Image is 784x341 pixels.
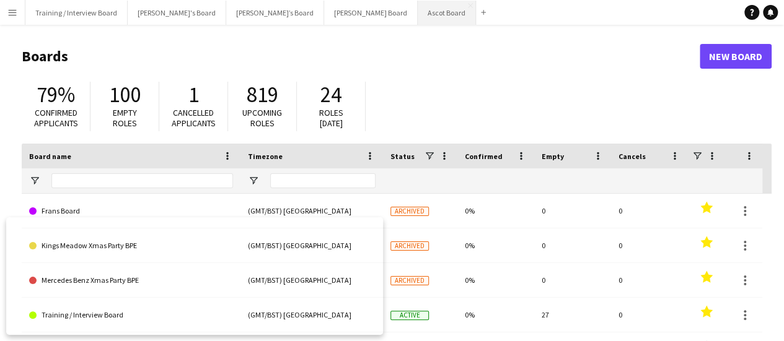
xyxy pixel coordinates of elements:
[34,107,78,129] span: Confirmed applicants
[611,263,688,297] div: 0
[534,194,611,228] div: 0
[51,173,233,188] input: Board name Filter Input
[188,81,199,108] span: 1
[29,152,71,161] span: Board name
[128,1,226,25] button: [PERSON_NAME]'s Board
[37,81,75,108] span: 79%
[457,298,534,332] div: 0%
[22,47,700,66] h1: Boards
[534,228,611,262] div: 0
[320,81,341,108] span: 24
[172,107,216,129] span: Cancelled applicants
[619,152,646,161] span: Cancels
[457,228,534,262] div: 0%
[248,175,259,186] button: Open Filter Menu
[226,1,324,25] button: [PERSON_NAME]’s Board
[465,152,503,161] span: Confirmed
[242,107,282,129] span: Upcoming roles
[534,263,611,297] div: 0
[29,175,40,186] button: Open Filter Menu
[534,298,611,332] div: 27
[247,81,278,108] span: 819
[109,81,141,108] span: 100
[542,152,564,161] span: Empty
[29,194,233,228] a: Frans Board
[611,228,688,262] div: 0
[248,152,283,161] span: Timezone
[270,173,376,188] input: Timezone Filter Input
[418,1,476,25] button: Ascot Board
[6,217,383,335] iframe: Popup CTA
[457,263,534,297] div: 0%
[390,241,429,251] span: Archived
[457,194,534,228] div: 0%
[390,207,429,216] span: Archived
[611,298,688,332] div: 0
[390,152,415,161] span: Status
[113,107,137,129] span: Empty roles
[240,194,383,228] div: (GMT/BST) [GEOGRAPHIC_DATA]
[700,44,772,69] a: New Board
[390,311,429,320] span: Active
[25,1,128,25] button: Training / Interview Board
[611,194,688,228] div: 0
[324,1,418,25] button: [PERSON_NAME] Board
[319,107,343,129] span: Roles [DATE]
[390,276,429,285] span: Archived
